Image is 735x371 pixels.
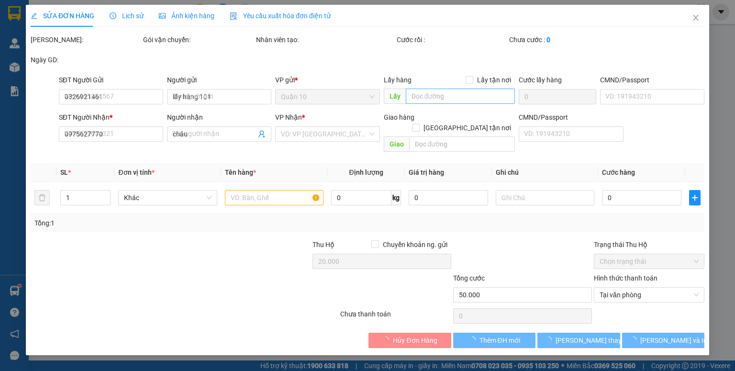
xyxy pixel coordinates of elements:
span: Chuyển khoản ng. gửi [379,239,451,250]
div: Chưa cước : [509,34,620,45]
span: Tổng cước [453,274,485,282]
div: Gói vận chuyển: [143,34,254,45]
span: Giao [383,136,409,152]
span: Lấy tận nơi [473,75,515,85]
span: Định lượng [349,169,383,176]
span: user-add [258,130,266,138]
span: Yêu cầu xuất hóa đơn điện tử [230,12,331,20]
th: Ghi chú [492,163,598,182]
span: Thêm ĐH mới [479,335,520,346]
span: [PERSON_NAME] thay đổi [556,335,632,346]
span: Thu Hộ [312,241,334,248]
span: Giao hàng [383,113,414,121]
div: CMND/Passport [600,75,704,85]
span: Quận 10 [281,90,374,104]
span: picture [159,12,166,19]
div: Nhân viên tạo: [256,34,395,45]
input: VD: Bàn, Ghế [225,190,323,205]
button: Thêm ĐH mới [453,333,536,348]
span: SL [60,169,68,176]
span: Tại văn phòng [600,288,699,302]
span: edit [31,12,37,19]
label: Cước lấy hàng [519,76,562,84]
input: Cước lấy hàng [519,89,596,104]
div: SĐT Người Nhận [59,112,163,123]
span: Lấy hàng [383,76,411,84]
div: Người nhận [167,112,271,123]
div: Ngày GD: [31,55,141,65]
span: loading [545,337,556,343]
span: clock-circle [110,12,116,19]
b: 0 [546,36,550,44]
span: Hủy Đơn Hàng [393,335,437,346]
span: Giá trị hàng [409,169,444,176]
div: SĐT Người Gửi [59,75,163,85]
span: kg [391,190,401,205]
span: Lấy [383,89,405,104]
button: plus [689,190,701,205]
button: [PERSON_NAME] thay đổi [537,333,620,348]
div: [PERSON_NAME]: [31,34,141,45]
input: Dọc đường [405,89,515,104]
span: loading [630,337,640,343]
span: plus [690,194,700,202]
div: VP gửi [275,75,379,85]
button: delete [34,190,50,205]
span: Cước hàng [602,169,635,176]
span: [GEOGRAPHIC_DATA] tận nơi [420,123,515,133]
div: Chưa thanh toán [339,309,452,326]
div: Người gửi [167,75,271,85]
button: Hủy Đơn Hàng [368,333,451,348]
span: Lịch sử [110,12,144,20]
span: Khác [124,191,211,205]
label: Hình thức thanh toán [594,274,657,282]
span: loading [468,337,479,343]
span: Đơn vị tính [118,169,154,176]
span: Chọn trạng thái [600,254,699,269]
button: [PERSON_NAME] và In [622,333,705,348]
span: close [692,14,700,22]
span: SỬA ĐƠN HÀNG [31,12,94,20]
input: Dọc đường [409,136,515,152]
span: [PERSON_NAME] và In [640,335,707,346]
div: Tổng: 1 [34,218,284,228]
button: Close [682,5,709,32]
span: Tên hàng [225,169,256,176]
span: VP Nhận [275,113,302,121]
input: Ghi Chú [496,190,594,205]
span: Ảnh kiện hàng [159,12,214,20]
img: icon [230,12,237,20]
div: Cước rồi : [397,34,507,45]
div: Trạng thái Thu Hộ [594,239,704,250]
div: CMND/Passport [519,112,623,123]
span: loading [382,337,393,343]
